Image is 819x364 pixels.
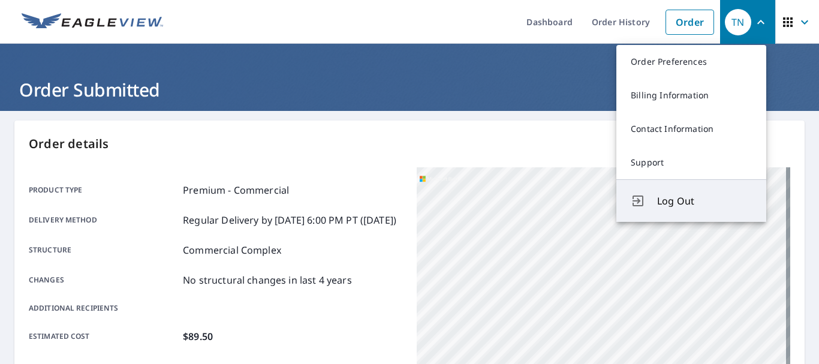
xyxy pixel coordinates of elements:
p: Changes [29,273,178,287]
p: No structural changes in last 4 years [183,273,352,287]
a: Contact Information [616,112,766,146]
p: Product type [29,183,178,197]
a: Order [666,10,714,35]
p: Additional recipients [29,303,178,314]
img: EV Logo [22,13,163,31]
p: Premium - Commercial [183,183,289,197]
p: Order details [29,135,790,153]
p: Estimated cost [29,329,178,344]
p: Delivery method [29,213,178,227]
p: Regular Delivery by [DATE] 6:00 PM PT ([DATE]) [183,213,396,227]
div: TN [725,9,751,35]
p: $89.50 [183,329,213,344]
a: Billing Information [616,79,766,112]
p: Structure [29,243,178,257]
button: Log Out [616,179,766,222]
a: Order Preferences [616,45,766,79]
h1: Order Submitted [14,77,805,102]
span: Log Out [657,194,752,208]
p: Commercial Complex [183,243,281,257]
a: Support [616,146,766,179]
